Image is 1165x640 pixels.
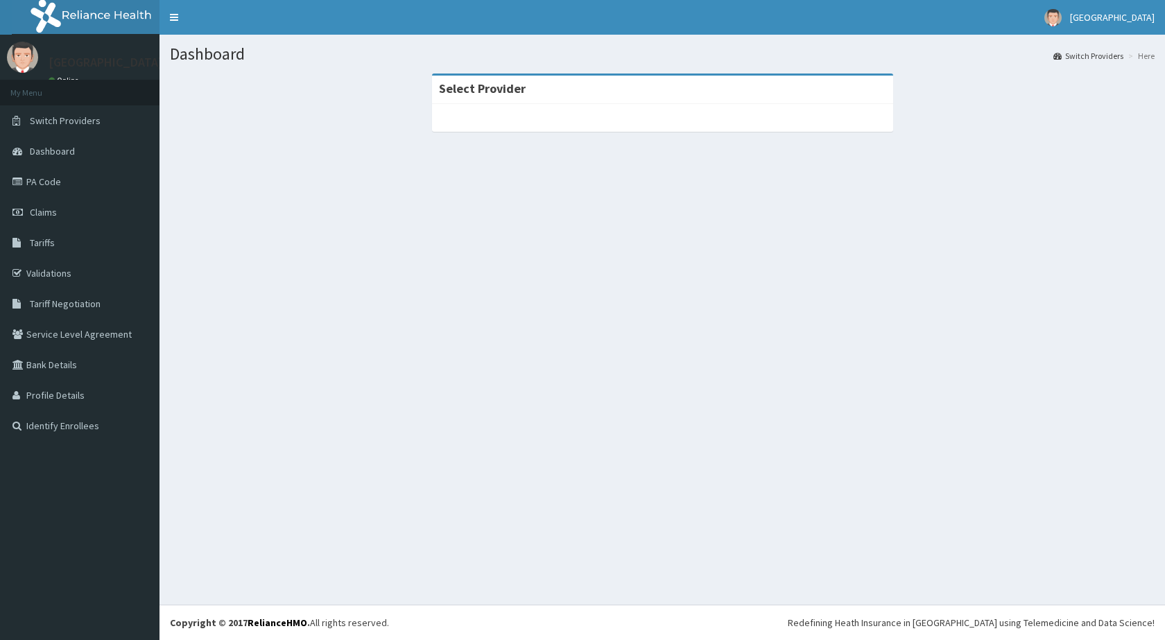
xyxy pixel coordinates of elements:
[30,297,101,310] span: Tariff Negotiation
[439,80,526,96] strong: Select Provider
[170,616,310,629] strong: Copyright © 2017 .
[30,236,55,249] span: Tariffs
[159,605,1165,640] footer: All rights reserved.
[30,145,75,157] span: Dashboard
[248,616,307,629] a: RelianceHMO
[1053,50,1123,62] a: Switch Providers
[30,114,101,127] span: Switch Providers
[7,42,38,73] img: User Image
[1125,50,1155,62] li: Here
[170,45,1155,63] h1: Dashboard
[1044,9,1062,26] img: User Image
[30,206,57,218] span: Claims
[788,616,1155,630] div: Redefining Heath Insurance in [GEOGRAPHIC_DATA] using Telemedicine and Data Science!
[49,76,82,85] a: Online
[49,56,163,69] p: [GEOGRAPHIC_DATA]
[1070,11,1155,24] span: [GEOGRAPHIC_DATA]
